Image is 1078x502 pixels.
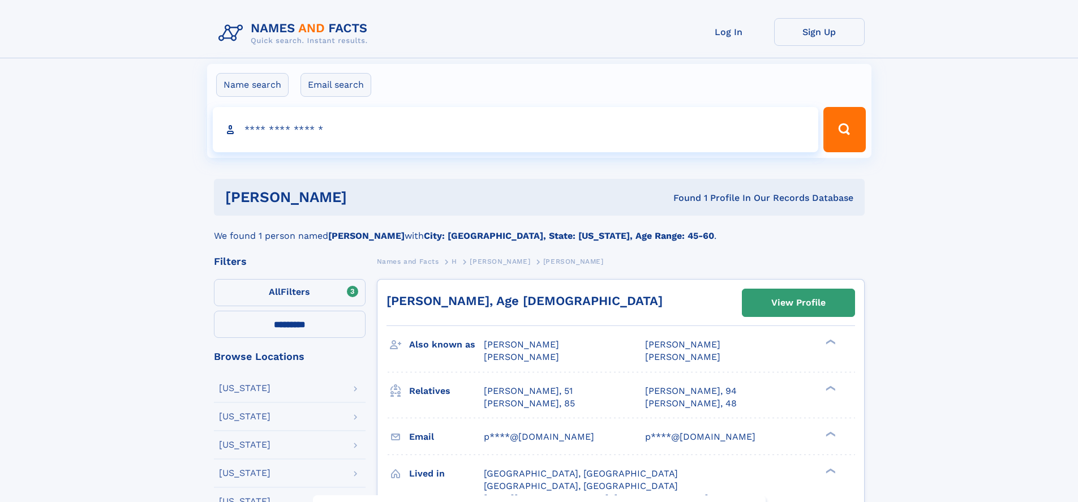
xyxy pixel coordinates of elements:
[484,385,573,397] a: [PERSON_NAME], 51
[409,381,484,401] h3: Relatives
[214,279,366,306] label: Filters
[543,258,604,265] span: [PERSON_NAME]
[219,412,270,421] div: [US_STATE]
[409,427,484,447] h3: Email
[452,254,457,268] a: H
[771,290,826,316] div: View Profile
[377,254,439,268] a: Names and Facts
[269,286,281,297] span: All
[470,258,530,265] span: [PERSON_NAME]
[213,107,819,152] input: search input
[823,467,836,474] div: ❯
[300,73,371,97] label: Email search
[328,230,405,241] b: [PERSON_NAME]
[214,18,377,49] img: Logo Names and Facts
[452,258,457,265] span: H
[742,289,854,316] a: View Profile
[409,464,484,483] h3: Lived in
[774,18,865,46] a: Sign Up
[684,18,774,46] a: Log In
[645,397,737,410] a: [PERSON_NAME], 48
[219,384,270,393] div: [US_STATE]
[484,339,559,350] span: [PERSON_NAME]
[484,351,559,362] span: [PERSON_NAME]
[214,256,366,267] div: Filters
[645,385,737,397] a: [PERSON_NAME], 94
[823,430,836,437] div: ❯
[386,294,663,308] a: [PERSON_NAME], Age [DEMOGRAPHIC_DATA]
[645,339,720,350] span: [PERSON_NAME]
[823,384,836,392] div: ❯
[823,107,865,152] button: Search Button
[219,469,270,478] div: [US_STATE]
[645,351,720,362] span: [PERSON_NAME]
[219,440,270,449] div: [US_STATE]
[484,397,575,410] a: [PERSON_NAME], 85
[484,480,678,491] span: [GEOGRAPHIC_DATA], [GEOGRAPHIC_DATA]
[225,190,510,204] h1: [PERSON_NAME]
[424,230,714,241] b: City: [GEOGRAPHIC_DATA], State: [US_STATE], Age Range: 45-60
[823,338,836,346] div: ❯
[214,351,366,362] div: Browse Locations
[216,73,289,97] label: Name search
[214,216,865,243] div: We found 1 person named with .
[409,335,484,354] h3: Also known as
[510,192,853,204] div: Found 1 Profile In Our Records Database
[484,468,678,479] span: [GEOGRAPHIC_DATA], [GEOGRAPHIC_DATA]
[470,254,530,268] a: [PERSON_NAME]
